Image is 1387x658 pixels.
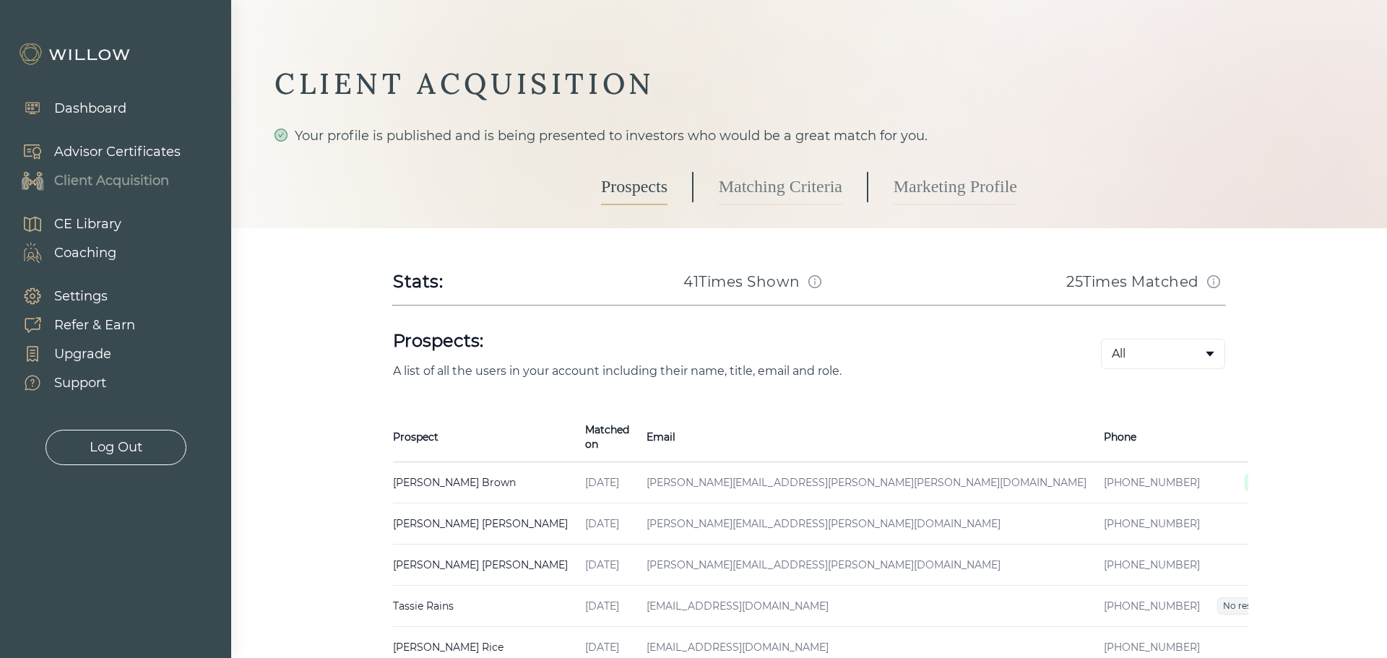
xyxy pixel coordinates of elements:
a: Dashboard [7,94,126,123]
a: Marketing Profile [894,169,1017,205]
div: Upgrade [54,345,111,364]
a: Advisor Certificates [7,137,181,166]
h3: 25 Times Matched [1066,272,1199,292]
td: [DATE] [576,503,638,545]
td: [DATE] [576,462,638,503]
a: Settings [7,282,135,311]
td: [DATE] [576,586,638,627]
span: caret-down [1204,348,1216,360]
span: All [1112,345,1125,363]
span: Won (Matched) [1245,474,1323,491]
td: [PERSON_NAME] [PERSON_NAME] [393,503,576,545]
th: Email [638,412,1095,462]
td: [PERSON_NAME][EMAIL_ADDRESS][PERSON_NAME][DOMAIN_NAME] [638,503,1095,545]
td: [PHONE_NUMBER] [1095,462,1209,503]
td: [PERSON_NAME] [PERSON_NAME] [393,545,576,586]
div: Advisor Certificates [54,142,181,162]
a: Client Acquisition [7,166,181,195]
td: [PHONE_NUMBER] [1095,503,1209,545]
div: Your profile is published and is being presented to investors who would be a great match for you. [275,126,1344,146]
span: info-circle [808,275,821,288]
a: CE Library [7,209,121,238]
a: Upgrade [7,339,135,368]
td: [PHONE_NUMBER] [1095,586,1209,627]
div: Dashboard [54,99,126,118]
img: Willow [18,43,134,66]
th: Matched on [576,412,638,462]
a: Matching Criteria [719,169,842,205]
a: Prospects [601,169,667,205]
th: Phone [1095,412,1209,462]
div: Settings [54,287,108,306]
h3: 41 Times Shown [683,272,800,292]
div: Refer & Earn [54,316,135,335]
div: Coaching [54,243,116,263]
div: Stats: [393,270,444,293]
td: [PERSON_NAME] Brown [393,462,576,503]
th: Prospect [393,412,576,462]
button: Match info [803,270,826,293]
div: Support [54,373,106,393]
div: CE Library [54,215,121,234]
th: Status [1209,412,1331,462]
div: Client Acquisition [54,171,169,191]
button: Match info [1202,270,1225,293]
td: [DATE] [576,545,638,586]
span: info-circle [1207,275,1220,288]
td: [EMAIL_ADDRESS][DOMAIN_NAME] [638,586,1095,627]
td: [PHONE_NUMBER] [1095,545,1209,586]
a: Coaching [7,238,121,267]
td: [PERSON_NAME][EMAIL_ADDRESS][PERSON_NAME][DOMAIN_NAME] [638,545,1095,586]
span: check-circle [275,129,288,142]
td: Tassie Rains [393,586,576,627]
div: CLIENT ACQUISITION [275,65,1344,103]
p: A list of all the users in your account including their name, title, email and role. [393,364,1055,378]
h1: Prospects: [393,329,1055,352]
a: Refer & Earn [7,311,135,339]
td: [PERSON_NAME][EMAIL_ADDRESS][PERSON_NAME][PERSON_NAME][DOMAIN_NAME] [638,462,1095,503]
span: No response received [1217,597,1323,615]
div: Log Out [90,438,142,457]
